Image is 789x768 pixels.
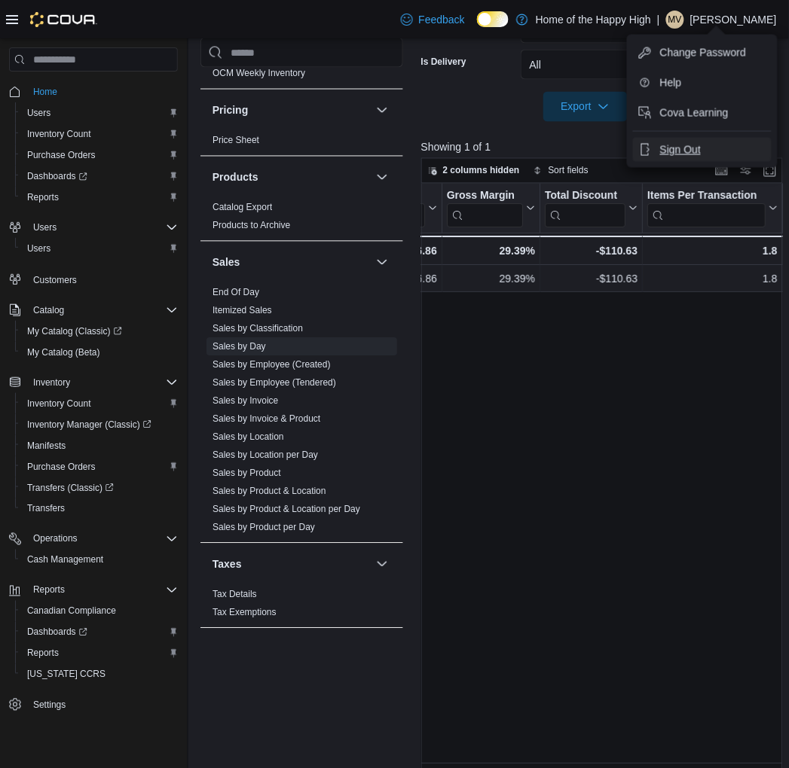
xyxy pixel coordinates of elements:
div: Taxes [200,586,403,628]
span: My Catalog (Beta) [27,346,100,358]
span: Dashboards [27,626,87,638]
div: 1.8 [647,270,778,288]
button: All [521,50,723,80]
button: Users [27,218,63,236]
span: Feedback [419,12,465,27]
p: Showing 1 of 1 [421,140,787,155]
span: Change Password [660,45,746,60]
button: Sign Out [633,138,772,162]
span: Dashboards [27,170,87,182]
button: Inventory Count [15,123,184,145]
a: Reports [21,645,65,663]
span: Catalog Export [213,202,272,214]
span: Sales by Classification [213,323,303,335]
span: Dashboards [21,623,178,642]
div: Sales [200,284,403,543]
a: OCM Weekly Inventory [213,69,305,79]
div: Gross Margin [446,190,522,228]
span: Purchase Orders [21,458,178,476]
button: Taxes [373,556,391,574]
a: Manifests [21,437,72,455]
h3: Sales [213,255,240,270]
div: Gross Margin [446,190,522,204]
span: Operations [33,533,78,545]
a: Purchase Orders [21,458,102,476]
div: 29.39% [447,270,535,288]
span: Catalog [27,301,178,319]
a: Customers [27,271,83,289]
a: Home [27,83,63,101]
button: Sort fields [528,162,595,180]
span: MV [668,11,682,29]
span: Washington CCRS [21,666,178,684]
span: Sales by Invoice & Product [213,413,320,425]
span: Sales by Invoice [213,395,278,407]
img: Cova [30,12,97,27]
span: Sort fields [549,165,589,177]
a: Sales by Location per Day [213,450,318,461]
button: Users [15,102,184,123]
span: End Of Day [213,287,259,299]
button: Pricing [213,103,370,118]
span: My Catalog (Classic) [21,322,178,340]
a: Sales by Location [213,432,284,443]
span: Sales by Location per Day [213,450,318,462]
a: Users [21,239,57,258]
div: Gross Profit [356,190,425,204]
button: Users [15,238,184,259]
a: Transfers (Classic) [21,479,120,497]
button: Canadian Compliance [15,601,184,622]
span: Reports [33,584,65,596]
button: Users [3,217,184,238]
a: Sales by Product per Day [213,523,315,533]
div: Gross Profit [356,190,425,228]
span: Reports [27,581,178,599]
h3: Products [213,170,258,185]
span: Sales by Employee (Tendered) [213,377,336,389]
button: Sales [373,254,391,272]
button: Settings [3,694,184,716]
a: Itemized Sales [213,306,272,316]
span: Canadian Compliance [21,602,178,620]
div: $586.86 [356,242,437,261]
button: Gross Margin [446,190,534,228]
a: Sales by Product [213,468,281,479]
span: OCM Weekly Inventory [213,68,305,80]
span: Dark Mode [477,27,478,28]
span: Inventory [33,376,70,389]
span: Transfers [21,500,178,518]
button: Reports [15,643,184,664]
span: Manifests [21,437,178,455]
span: Home [27,82,178,101]
button: Pricing [373,102,391,120]
span: Settings [33,699,66,712]
div: Max Van Der Hoek [666,11,684,29]
p: | [657,11,660,29]
a: Dashboards [21,167,93,185]
a: Sales by Invoice & Product [213,414,320,425]
button: Total Discount [545,190,638,228]
span: 2 columns hidden [443,165,520,177]
span: Sales by Day [213,341,266,353]
span: Cash Management [21,551,178,569]
button: Home [3,81,184,102]
a: My Catalog (Classic) [21,322,128,340]
div: Pricing [200,132,403,156]
button: Customers [3,268,184,290]
button: Operations [3,529,184,550]
button: Change Password [633,41,772,65]
div: Items Per Transaction [647,190,766,204]
span: Sales by Product per Day [213,522,315,534]
a: Inventory Manager (Classic) [15,414,184,435]
span: Sales by Employee (Created) [213,359,331,371]
a: Dashboards [21,623,93,642]
span: Transfers (Classic) [21,479,178,497]
input: Dark Mode [477,11,509,27]
span: My Catalog (Beta) [21,343,178,361]
div: 1.8 [647,242,778,261]
label: Is Delivery [421,56,466,68]
a: Sales by Product & Location per Day [213,504,360,515]
a: Users [21,104,57,122]
button: Keyboard shortcuts [713,162,731,180]
button: My Catalog (Beta) [15,342,184,363]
